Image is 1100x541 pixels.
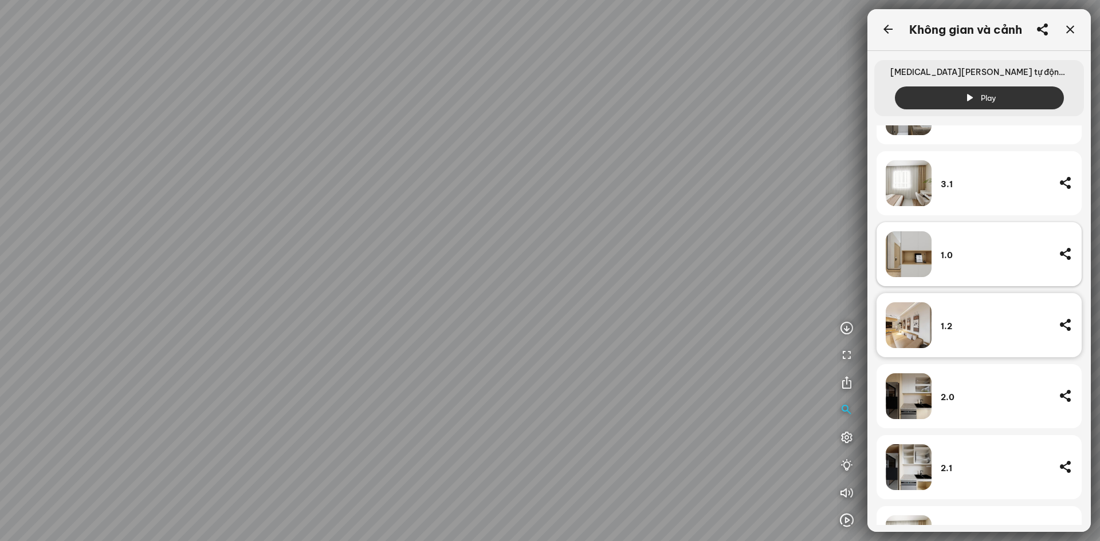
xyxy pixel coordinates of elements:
[941,250,1050,260] div: 1.0
[909,23,1022,37] div: Không gian và cảnh
[981,92,996,104] span: Play
[941,179,1050,189] div: 3.1
[941,463,1050,473] div: 2.1
[941,321,1050,331] div: 1.2
[881,60,1077,86] span: [MEDICAL_DATA][PERSON_NAME] tự động tất cả các [PERSON_NAME]
[895,86,1064,109] button: Play
[941,392,1050,402] div: 2.0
